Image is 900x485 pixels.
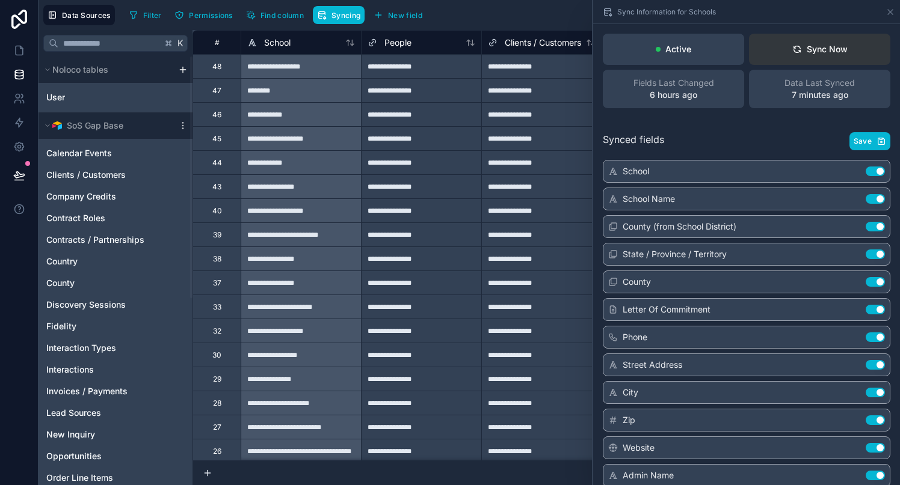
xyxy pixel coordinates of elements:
span: Discovery Sessions [46,299,126,311]
span: Fidelity [46,320,76,332]
a: New Inquiry [46,429,161,441]
span: Website [623,442,655,454]
p: 7 minutes ago [792,89,848,101]
span: State / Province / Territory [623,248,727,260]
a: Country [46,255,161,267]
div: Interaction Types [41,338,190,358]
span: County [46,277,75,289]
div: Discovery Sessions [41,295,190,314]
span: Zip [623,414,635,426]
div: Calendar Events [41,144,190,163]
div: 45 [212,134,221,144]
div: 43 [212,182,221,192]
span: Interaction Types [46,342,116,354]
span: Phone [623,331,647,343]
div: 30 [212,350,221,360]
button: Filter [125,6,166,24]
div: # [202,38,232,47]
span: Order Line Items [46,472,113,484]
div: 39 [213,230,221,240]
div: Lead Sources [41,403,190,422]
span: School Name [623,193,675,205]
div: 46 [212,110,221,120]
img: Airtable Logo [52,121,62,130]
div: 44 [212,158,222,168]
span: Country [46,255,78,267]
div: Invoices / Payments [41,382,190,401]
div: Company Credits [41,187,190,206]
div: Sync Now [792,43,848,55]
span: City [623,386,638,398]
span: Fields Last Changed [633,77,714,89]
a: Clients / Customers [46,169,161,181]
div: 40 [212,206,222,216]
button: Syncing [313,6,365,24]
span: Data Sources [62,11,111,20]
p: 6 hours ago [650,89,697,101]
span: Data Last Synced [784,77,855,89]
div: Contract Roles [41,209,190,228]
span: Filter [143,11,162,20]
button: Permissions [170,6,236,24]
span: County [623,276,651,288]
div: 48 [212,62,221,72]
div: Fidelity [41,317,190,336]
a: Syncing [313,6,369,24]
span: Letter Of Commitment [623,304,710,316]
div: 26 [213,447,221,456]
span: Contract Roles [46,212,105,224]
span: New Inquiry [46,429,95,441]
span: User [46,91,65,103]
span: Syncing [331,11,360,20]
span: Opportunities [46,450,102,462]
span: Sync Information for Schools [617,7,716,17]
a: Opportunities [46,450,161,462]
button: Save [849,132,890,150]
a: User [46,91,149,103]
button: Sync Now [749,34,890,65]
span: Save [854,136,872,146]
div: Interactions [41,360,190,379]
span: Synced fields [603,132,664,150]
span: Contracts / Partnerships [46,234,144,246]
p: Active [665,43,691,55]
span: Permissions [189,11,232,20]
div: Opportunities [41,447,190,466]
a: Order Line Items [46,472,161,484]
span: People [384,37,411,49]
a: County [46,277,161,289]
span: Calendar Events [46,147,112,159]
span: K [176,39,185,47]
div: New Inquiry [41,425,190,444]
span: School [264,37,291,49]
a: Contracts / Partnerships [46,234,161,246]
span: Noloco tables [52,64,108,76]
button: New field [369,6,427,24]
a: Fidelity [46,320,161,332]
div: 47 [212,86,221,96]
a: Lead Sources [46,407,161,419]
span: Street Address [623,359,682,371]
span: Interactions [46,364,94,376]
button: Noloco tables [41,61,173,78]
div: 29 [213,374,221,384]
span: New field [388,11,422,20]
a: Contract Roles [46,212,161,224]
span: Company Credits [46,191,116,203]
span: County (from School District) [623,221,736,233]
span: Lead Sources [46,407,101,419]
span: Admin Name [623,469,674,481]
div: 27 [213,422,221,432]
span: Clients / Customers [505,37,581,49]
a: Calendar Events [46,147,161,159]
button: Data Sources [43,5,115,25]
span: Find column [260,11,304,20]
div: 32 [213,326,221,336]
a: Permissions [170,6,241,24]
a: Company Credits [46,191,161,203]
a: Discovery Sessions [46,299,161,311]
span: Clients / Customers [46,169,126,181]
span: Invoices / Payments [46,385,128,397]
div: 28 [213,398,221,408]
a: Interactions [46,364,161,376]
